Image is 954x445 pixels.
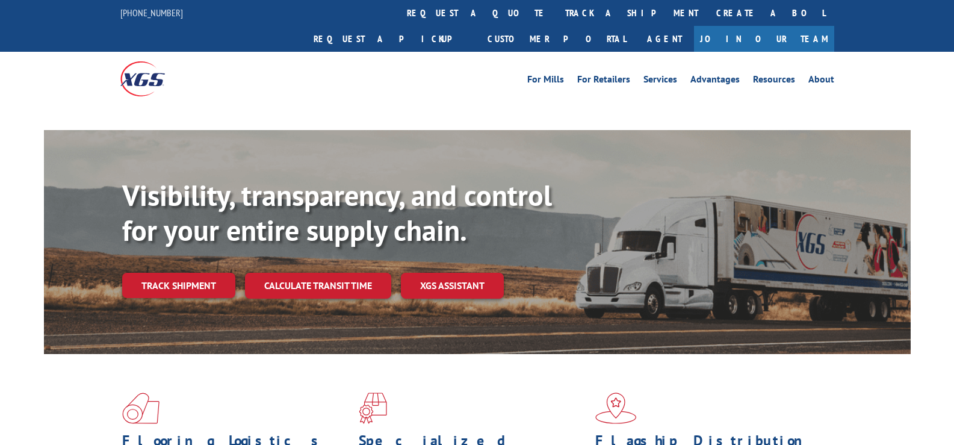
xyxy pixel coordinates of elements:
a: XGS ASSISTANT [401,273,504,299]
img: xgs-icon-total-supply-chain-intelligence-red [122,393,160,424]
img: xgs-icon-flagship-distribution-model-red [595,393,637,424]
a: Customer Portal [479,26,635,52]
a: Join Our Team [694,26,834,52]
img: xgs-icon-focused-on-flooring-red [359,393,387,424]
a: Advantages [690,75,740,88]
a: Agent [635,26,694,52]
a: Request a pickup [305,26,479,52]
a: Track shipment [122,273,235,298]
a: For Mills [527,75,564,88]
a: Resources [753,75,795,88]
a: Services [643,75,677,88]
a: About [808,75,834,88]
a: For Retailers [577,75,630,88]
b: Visibility, transparency, and control for your entire supply chain. [122,176,552,249]
a: [PHONE_NUMBER] [120,7,183,19]
a: Calculate transit time [245,273,391,299]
